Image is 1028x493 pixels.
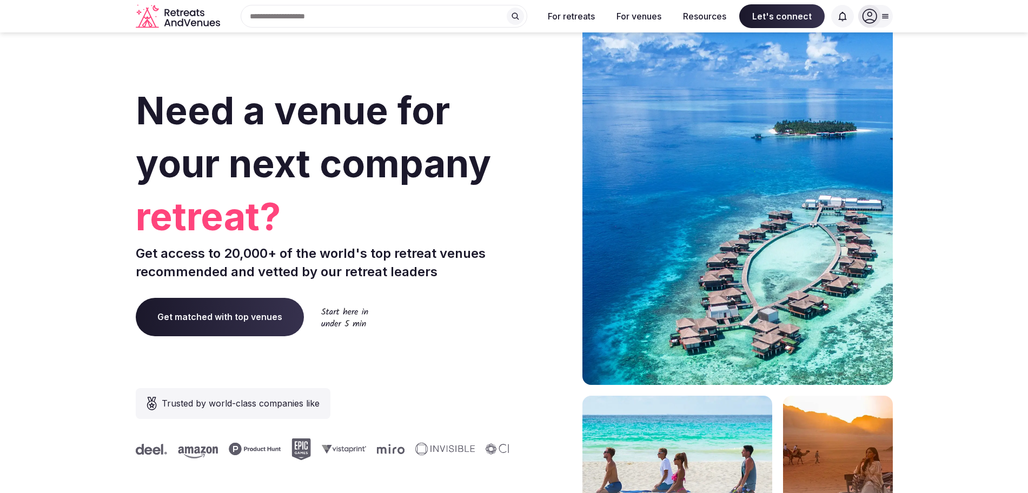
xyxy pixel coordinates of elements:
[375,444,402,454] svg: Miro company logo
[134,444,165,455] svg: Deel company logo
[136,4,222,29] svg: Retreats and Venues company logo
[162,397,320,410] span: Trusted by world-class companies like
[608,4,670,28] button: For venues
[136,88,491,186] span: Need a venue for your next company
[289,438,309,460] svg: Epic Games company logo
[413,443,473,456] svg: Invisible company logo
[321,308,368,327] img: Start here in under 5 min
[674,4,735,28] button: Resources
[136,190,510,243] span: retreat?
[136,244,510,281] p: Get access to 20,000+ of the world's top retreat venues recommended and vetted by our retreat lea...
[539,4,603,28] button: For retreats
[136,298,304,336] a: Get matched with top venues
[739,4,825,28] span: Let's connect
[136,4,222,29] a: Visit the homepage
[320,444,364,454] svg: Vistaprint company logo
